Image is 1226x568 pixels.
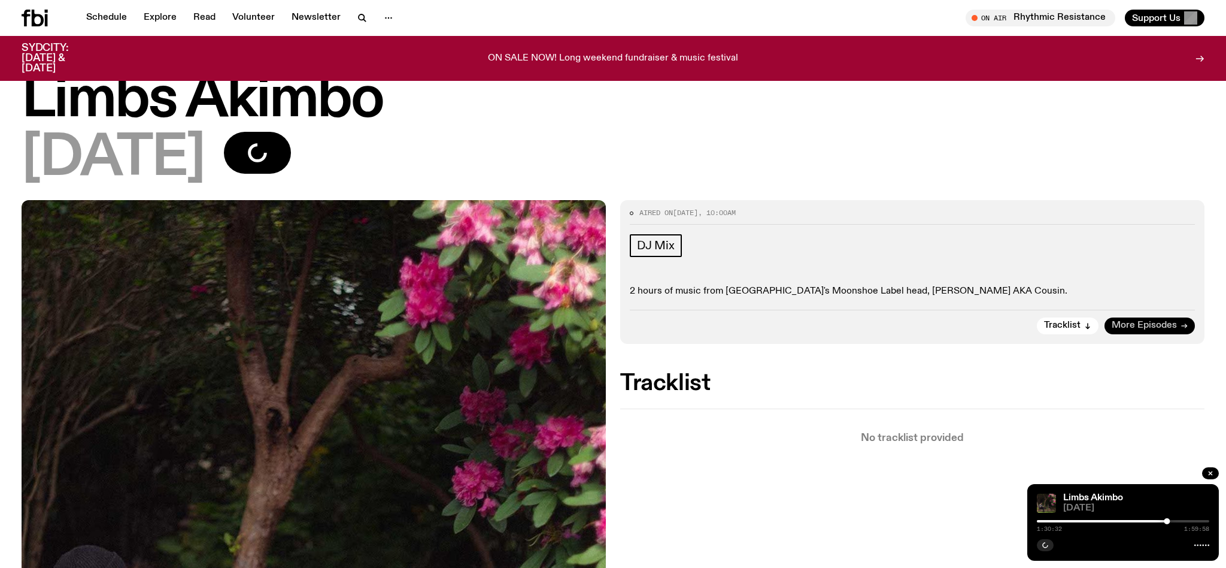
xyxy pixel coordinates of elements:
[22,73,1204,127] h1: Limbs Akimbo
[1044,321,1081,330] span: Tracklist
[186,10,223,26] a: Read
[1037,526,1062,532] span: 1:30:32
[620,373,1204,394] h2: Tracklist
[966,10,1115,26] button: On AirRhythmic Resistance
[637,239,675,252] span: DJ Mix
[1037,494,1056,513] img: Jackson sits at an outdoor table, legs crossed and gazing at a black and brown dog also sitting a...
[488,53,738,64] p: ON SALE NOW! Long weekend fundraiser & music festival
[22,43,98,74] h3: SYDCITY: [DATE] & [DATE]
[630,234,682,257] a: DJ Mix
[1132,13,1181,23] span: Support Us
[1112,321,1177,330] span: More Episodes
[1063,504,1209,513] span: [DATE]
[1063,493,1123,503] a: Limbs Akimbo
[1104,318,1195,334] a: More Episodes
[22,132,205,186] span: [DATE]
[79,10,134,26] a: Schedule
[136,10,184,26] a: Explore
[1037,318,1098,334] button: Tracklist
[225,10,282,26] a: Volunteer
[698,208,736,217] span: , 10:00am
[1184,526,1209,532] span: 1:59:58
[620,433,1204,443] p: No tracklist provided
[630,286,1195,297] p: 2 hours of music from [GEOGRAPHIC_DATA]'s Moonshoe Label head, [PERSON_NAME] AKA Cousin.
[284,10,348,26] a: Newsletter
[673,208,698,217] span: [DATE]
[639,208,673,217] span: Aired on
[1125,10,1204,26] button: Support Us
